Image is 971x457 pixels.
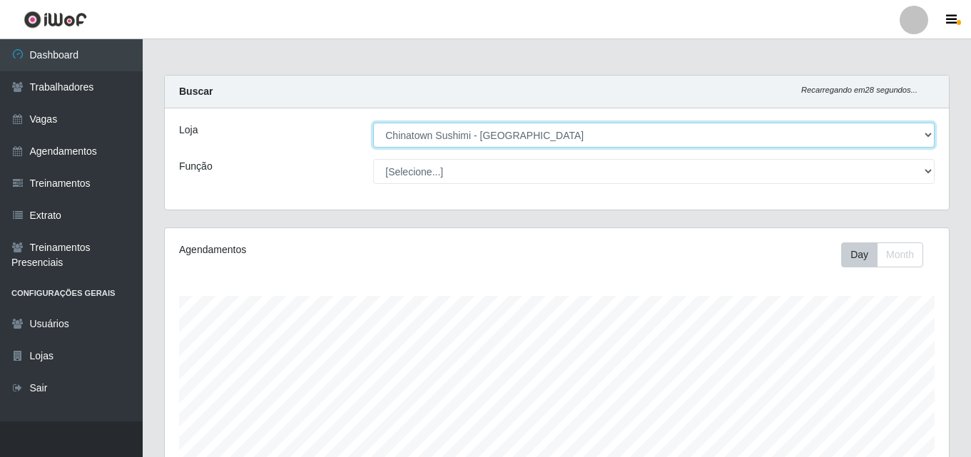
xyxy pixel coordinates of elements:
[179,86,213,97] strong: Buscar
[841,242,923,267] div: First group
[801,86,917,94] i: Recarregando em 28 segundos...
[179,242,482,257] div: Agendamentos
[841,242,878,267] button: Day
[877,242,923,267] button: Month
[841,242,935,267] div: Toolbar with button groups
[179,123,198,138] label: Loja
[179,159,213,174] label: Função
[24,11,87,29] img: CoreUI Logo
